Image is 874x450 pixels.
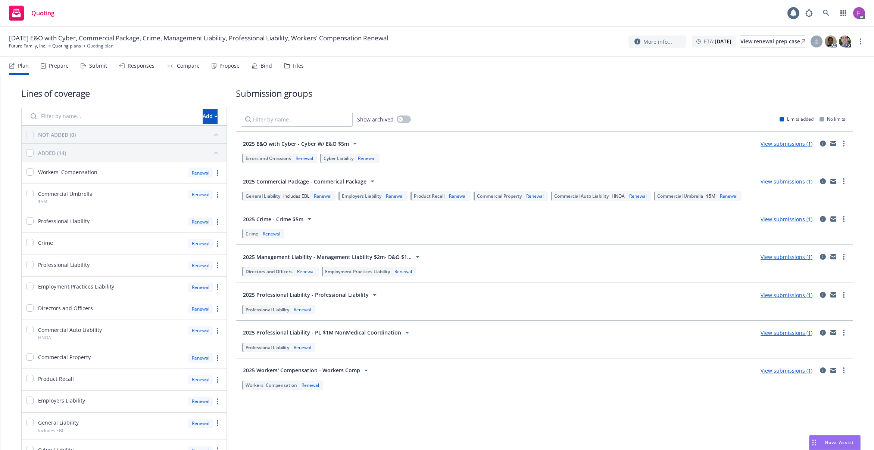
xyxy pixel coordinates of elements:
[203,109,218,123] div: Add
[356,155,377,161] div: Renewal
[839,328,848,337] a: more
[761,367,812,374] a: View submissions (1)
[241,212,316,226] button: 2025 Crime - Crime $5m
[740,36,805,47] div: View renewal prep case
[819,6,834,21] a: Search
[246,344,289,351] span: Professional Liability
[818,366,827,375] a: circleInformation
[447,193,468,199] div: Renewal
[342,193,381,199] span: Employers Liability
[38,283,114,290] span: Employment Practices Liability
[825,36,837,47] img: photo
[825,439,854,446] span: Nova Assist
[87,43,113,49] span: Quoting plan
[213,239,222,248] a: more
[246,193,280,199] span: General Liability
[188,353,213,363] div: Renewal
[219,63,240,69] div: Propose
[357,115,394,123] span: Show archived
[38,190,93,198] span: Commercial Umbrella
[292,344,313,351] div: Renewal
[38,168,97,176] span: Workers' Compensation
[38,304,93,312] span: Directors and Officers
[643,38,672,46] span: More info...
[213,375,222,384] a: more
[213,218,222,226] a: more
[246,382,297,388] span: Workers' Compensation
[6,3,57,24] a: Quoting
[853,7,865,19] img: photo
[243,178,366,185] span: 2025 Commercial Package - Commerical Package
[213,354,222,363] a: more
[49,63,69,69] div: Prepare
[38,149,66,157] div: ADDED (14)
[829,215,838,224] a: mail
[213,304,222,313] a: more
[657,193,703,199] span: Commercial Umbrella
[246,155,291,161] span: Errors and Omissions
[761,292,812,299] a: View submissions (1)
[761,140,812,147] a: View submissions (1)
[820,116,845,122] div: No limits
[818,328,827,337] a: circleInformation
[856,37,865,46] a: more
[241,136,362,151] button: 2025 E&O with Cyber - Cyber W/ E&O $5m
[241,363,373,378] button: 2025 Workers' Compensation - Workers Comp
[213,419,222,428] a: more
[296,268,316,275] div: Renewal
[128,63,154,69] div: Responses
[243,291,369,299] span: 2025 Professional Liability - Professional Liability
[38,427,64,434] span: Includes EBL
[38,217,90,225] span: Professional Liability
[188,419,213,428] div: Renewal
[292,306,313,313] div: Renewal
[188,304,213,314] div: Renewal
[802,6,817,21] a: Report a Bug
[761,178,812,185] a: View submissions (1)
[241,174,379,189] button: 2025 Commercial Package - Commerical Package
[740,36,805,47] a: View renewal prep case
[38,326,102,334] span: Commercial Auto Liability
[203,109,218,124] button: Add
[188,239,213,248] div: Renewal
[177,63,200,69] div: Compare
[818,215,827,224] a: circleInformation
[761,216,812,223] a: View submissions (1)
[21,87,227,99] h1: Lines of coverage
[477,193,522,199] span: Commercial Property
[38,375,74,383] span: Product Recall
[325,268,390,275] span: Employment Practices Liability
[241,325,414,340] button: 2025 Professional Liability - PL $1M NonMedical Coordination
[38,239,53,247] span: Crime
[38,261,90,269] span: Professional Liability
[312,193,333,199] div: Renewal
[52,43,81,49] a: Quoting plans
[414,193,444,199] span: Product Recall
[246,306,289,313] span: Professional Liability
[839,36,851,47] img: photo
[715,38,731,45] strong: [DATE]
[704,37,731,45] span: ETA :
[300,382,321,388] div: Renewal
[818,290,827,299] a: circleInformation
[188,190,213,199] div: Renewal
[188,397,213,406] div: Renewal
[213,283,222,292] a: more
[628,193,648,199] div: Renewal
[839,177,848,186] a: more
[18,63,29,69] div: Plan
[188,168,213,178] div: Renewal
[246,231,258,237] span: Crime
[718,193,739,199] div: Renewal
[554,193,609,199] span: Commercial Auto Liability
[818,252,827,261] a: circleInformation
[839,290,848,299] a: more
[829,139,838,148] a: mail
[89,63,107,69] div: Submit
[38,131,76,139] div: NOT ADDED (0)
[260,63,272,69] div: Bind
[839,215,848,224] a: more
[9,43,46,49] a: Future Family, Inc.
[38,147,222,159] button: ADDED (14)
[261,231,282,237] div: Renewal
